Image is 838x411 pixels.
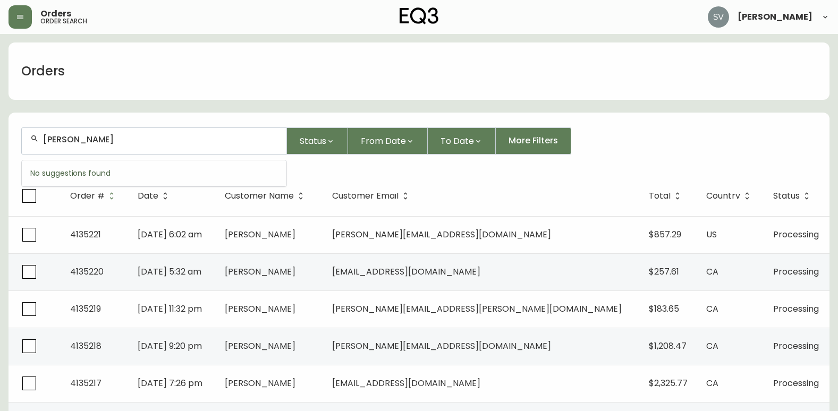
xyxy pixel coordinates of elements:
[332,191,412,201] span: Customer Email
[225,340,295,352] span: [PERSON_NAME]
[70,303,101,315] span: 4135219
[706,303,718,315] span: CA
[225,266,295,278] span: [PERSON_NAME]
[496,127,571,155] button: More Filters
[70,377,101,389] span: 4135217
[138,191,172,201] span: Date
[22,160,286,186] div: No suggestions found
[332,228,551,241] span: [PERSON_NAME][EMAIL_ADDRESS][DOMAIN_NAME]
[225,191,308,201] span: Customer Name
[708,6,729,28] img: 0ef69294c49e88f033bcbeb13310b844
[138,303,202,315] span: [DATE] 11:32 pm
[706,340,718,352] span: CA
[225,228,295,241] span: [PERSON_NAME]
[225,193,294,199] span: Customer Name
[706,377,718,389] span: CA
[773,191,814,201] span: Status
[40,10,71,18] span: Orders
[441,134,474,148] span: To Date
[428,127,496,155] button: To Date
[361,134,406,148] span: From Date
[773,377,819,389] span: Processing
[300,134,326,148] span: Status
[706,266,718,278] span: CA
[773,193,800,199] span: Status
[70,228,101,241] span: 4135221
[332,340,551,352] span: [PERSON_NAME][EMAIL_ADDRESS][DOMAIN_NAME]
[70,193,105,199] span: Order #
[138,340,202,352] span: [DATE] 9:20 pm
[509,135,558,147] span: More Filters
[649,303,679,315] span: $183.65
[138,193,158,199] span: Date
[21,62,65,80] h1: Orders
[706,193,740,199] span: Country
[332,377,480,389] span: [EMAIL_ADDRESS][DOMAIN_NAME]
[649,266,679,278] span: $257.61
[649,377,688,389] span: $2,325.77
[706,228,717,241] span: US
[348,127,428,155] button: From Date
[332,193,399,199] span: Customer Email
[287,127,348,155] button: Status
[649,228,681,241] span: $857.29
[773,303,819,315] span: Processing
[40,18,87,24] h5: order search
[649,191,684,201] span: Total
[649,340,687,352] span: $1,208.47
[70,191,118,201] span: Order #
[332,266,480,278] span: [EMAIL_ADDRESS][DOMAIN_NAME]
[138,228,202,241] span: [DATE] 6:02 am
[332,303,622,315] span: [PERSON_NAME][EMAIL_ADDRESS][PERSON_NAME][DOMAIN_NAME]
[138,377,202,389] span: [DATE] 7:26 pm
[70,340,101,352] span: 4135218
[773,266,819,278] span: Processing
[225,303,295,315] span: [PERSON_NAME]
[706,191,754,201] span: Country
[773,228,819,241] span: Processing
[225,377,295,389] span: [PERSON_NAME]
[738,13,812,21] span: [PERSON_NAME]
[400,7,439,24] img: logo
[649,193,671,199] span: Total
[43,134,278,144] input: Search
[138,266,201,278] span: [DATE] 5:32 am
[70,266,104,278] span: 4135220
[773,340,819,352] span: Processing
